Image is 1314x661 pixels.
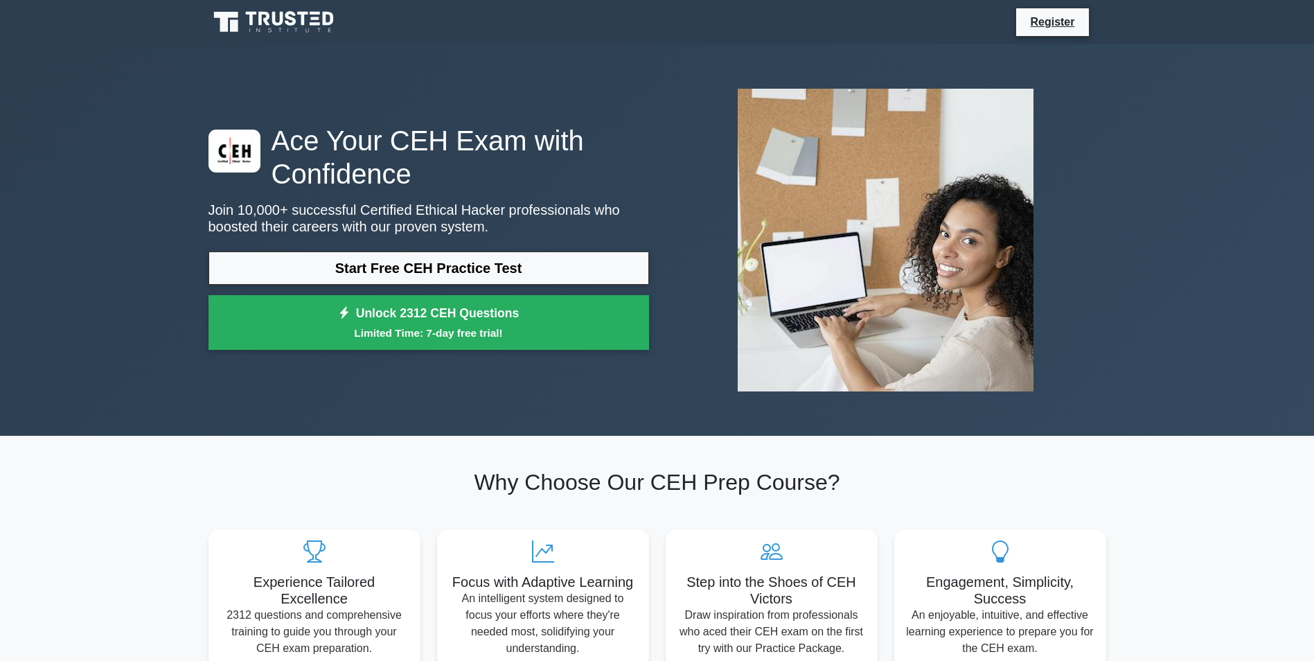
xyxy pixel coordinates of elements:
[226,325,632,341] small: Limited Time: 7-day free trial!
[677,574,867,607] h5: Step into the Shoes of CEH Victors
[220,574,409,607] h5: Experience Tailored Excellence
[1022,13,1083,30] a: Register
[208,469,1106,495] h2: Why Choose Our CEH Prep Course?
[208,202,649,235] p: Join 10,000+ successful Certified Ethical Hacker professionals who boosted their careers with our...
[905,574,1095,607] h5: Engagement, Simplicity, Success
[448,574,638,590] h5: Focus with Adaptive Learning
[905,607,1095,657] p: An enjoyable, intuitive, and effective learning experience to prepare you for the CEH exam.
[677,607,867,657] p: Draw inspiration from professionals who aced their CEH exam on the first try with our Practice Pa...
[208,295,649,351] a: Unlock 2312 CEH QuestionsLimited Time: 7-day free trial!
[208,252,649,285] a: Start Free CEH Practice Test
[208,124,649,191] h1: Ace Your CEH Exam with Confidence
[220,607,409,657] p: 2312 questions and comprehensive training to guide you through your CEH exam preparation.
[448,590,638,657] p: An intelligent system designed to focus your efforts where they're needed most, solidifying your ...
